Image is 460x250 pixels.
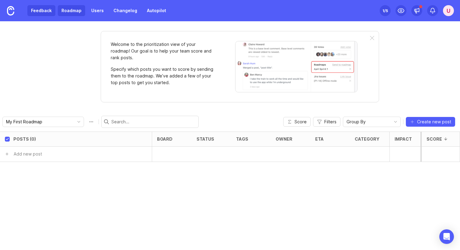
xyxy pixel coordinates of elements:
[110,5,141,16] a: Changelog
[27,5,55,16] a: Feedback
[111,41,214,61] p: Welcome to the prioritization view of your roadmap! Our goal is to help your team score and rank ...
[443,5,454,16] button: u
[111,66,214,86] p: Specify which posts you want to score by sending them to the roadmap. We’ve added a few of your t...
[343,117,401,127] div: toggle menu
[283,117,311,127] button: Score
[236,137,248,141] div: tags
[86,117,96,127] button: Roadmap options
[380,5,391,16] button: 1/5
[391,119,400,124] svg: toggle icon
[111,118,196,125] input: Search...
[7,6,14,15] img: Canny Home
[197,137,214,141] div: status
[294,119,307,125] span: Score
[417,119,451,125] span: Create new post
[355,137,379,141] div: category
[382,6,388,15] div: 1 /5
[276,137,292,141] div: owner
[427,137,442,141] div: Score
[6,118,73,125] input: My First Roadmap
[2,117,84,127] div: toggle menu
[74,119,84,124] svg: toggle icon
[14,151,42,157] div: Add new post
[324,119,336,125] span: Filters
[313,117,340,127] button: Filters
[406,117,455,127] button: Create new post
[13,137,36,141] div: Posts (0)
[315,137,324,141] div: eta
[347,118,366,125] span: Group By
[439,229,454,244] div: Open Intercom Messenger
[235,41,357,92] img: When viewing a post, you can send it to a roadmap
[157,137,172,141] div: board
[58,5,85,16] a: Roadmap
[143,5,170,16] a: Autopilot
[88,5,107,16] a: Users
[395,137,412,141] div: Impact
